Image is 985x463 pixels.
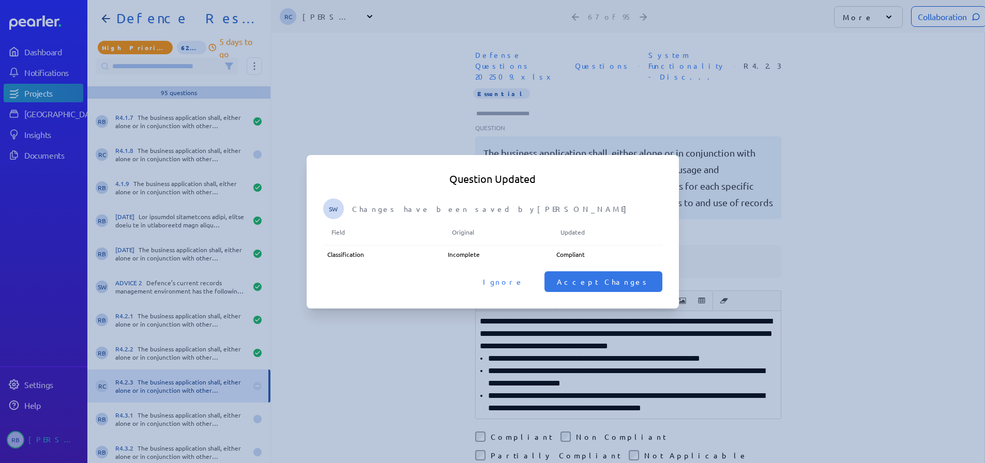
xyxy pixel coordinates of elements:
td: Classification [323,245,444,263]
span: Accept Changes [557,276,650,287]
td: Updated [552,219,662,245]
button: Ignore [471,271,536,292]
td: Original [444,219,552,245]
h5: Question Updated [323,172,662,186]
span: Steve Whittington [323,198,344,219]
p: Changes have been saved by [PERSON_NAME] [352,198,632,219]
td: Field [323,219,444,245]
td: Compliant [552,245,662,263]
button: Accept Changes [544,271,662,292]
td: Incomplete [444,245,552,263]
span: Ignore [483,276,524,287]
